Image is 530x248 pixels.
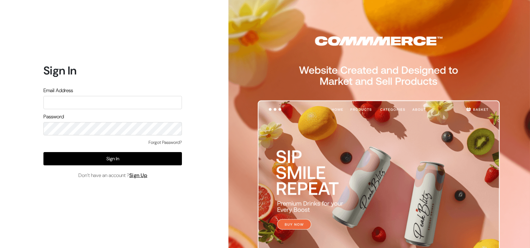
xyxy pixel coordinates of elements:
h1: Sign In [43,64,182,77]
button: Sign In [43,152,182,165]
label: Email Address [43,87,73,94]
label: Password [43,113,64,121]
a: Sign Up [129,172,148,179]
span: Don’t have an account ? [78,172,148,179]
a: Forgot Password? [149,139,182,146]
